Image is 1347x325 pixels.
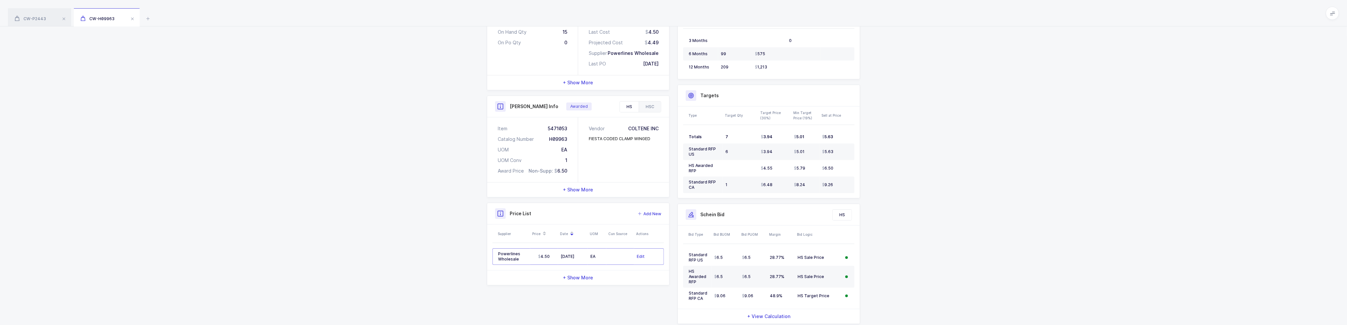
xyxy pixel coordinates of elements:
[15,16,46,21] span: CW-P2443
[789,38,818,43] div: 0
[80,16,115,21] span: CW-H09963
[769,232,793,237] div: Margin
[747,313,790,320] span: + View Calculation
[761,134,772,140] span: 3.94
[645,29,659,35] div: 4.50
[563,79,593,86] span: + Show More
[755,51,765,57] span: 575
[561,146,567,153] div: EA
[487,75,669,90] div: + Show More
[742,274,751,279] span: 6.5
[560,228,586,239] div: Date
[554,168,567,174] span: 6.50
[498,168,524,174] div: Award Price
[822,166,833,171] span: 6.50
[822,134,833,140] span: 5.63
[794,166,805,171] span: 5.79
[645,39,659,46] div: 4.49
[589,125,607,132] div: Vendor
[589,29,610,35] div: Last Cost
[532,228,556,239] div: Price
[563,29,567,35] div: 15
[770,255,784,260] span: 28.77%
[822,182,833,187] span: 9.26
[770,274,784,279] span: 28.77%
[689,291,709,301] div: Standard RFP CA
[725,113,756,118] div: Target Qty
[510,210,531,217] h3: Price List
[563,274,593,281] span: + Show More
[794,182,805,187] span: 8.24
[798,255,839,260] div: HS Sale Price
[564,39,567,46] div: 0
[688,232,710,237] div: Bid Type
[725,134,728,139] span: 7
[529,168,553,174] span: Non-Supp:
[498,157,522,164] div: UOM Conv
[760,110,789,121] div: Target Price (30%)
[689,38,716,43] div: 3 Months
[700,211,724,218] h3: Schein Bid
[678,309,860,324] div: + View Calculation
[498,251,528,262] div: Powerlines Wholesale
[794,134,804,140] span: 5.01
[638,211,661,217] button: Add New
[742,293,753,299] span: 9.06
[833,210,852,220] div: HS
[714,232,737,237] div: Bid BUOM
[794,149,805,154] span: 5.01
[563,186,593,193] span: + Show More
[608,231,632,236] div: Can Source
[689,163,713,173] span: HS Awarded RFP
[798,274,839,279] div: HS Sale Price
[487,183,669,197] div: + Show More
[689,134,702,139] span: Totals
[700,92,719,99] h3: Targets
[770,293,782,298] span: 48.9%
[637,253,645,260] button: Edit
[498,29,527,35] div: On Hand Qty
[538,254,550,259] span: 4.50
[689,180,716,190] span: Standard RFP CA
[761,166,772,171] span: 4.55
[797,232,839,237] div: Bid Logic
[761,149,772,154] span: 3.94
[761,182,772,187] span: 6.48
[498,231,528,236] div: Supplier
[714,293,725,299] span: 9.06
[561,254,585,259] div: [DATE]
[570,104,588,109] span: Awarded
[689,269,709,285] div: HS Awarded RFP
[721,51,726,56] span: 99
[689,51,716,57] div: 6 Months
[689,252,709,263] div: Standard RFP US
[590,231,604,236] div: UOM
[589,50,607,57] div: Supplier
[498,39,521,46] div: On Po Qty
[714,274,723,279] span: 6.5
[589,136,650,142] div: FIESTA CODED CLAMP WINGED
[589,39,623,46] div: Projected Cost
[793,110,817,121] div: Min Target Price (19%)
[689,146,716,157] span: Standard RFP US
[628,125,659,132] div: COLTENE INC
[589,61,606,67] div: Last PO
[487,270,669,285] div: + Show More
[688,113,721,118] div: Type
[798,293,839,299] div: HS Target Price
[608,50,659,57] div: Powerlines Wholesale
[639,102,661,112] div: HSC
[565,157,567,164] div: 1
[821,113,853,118] div: Sell at Price
[725,149,728,154] span: 6
[498,146,509,153] div: UOM
[714,255,723,260] span: 6.5
[510,103,558,110] h3: [PERSON_NAME] Info
[643,61,659,67] div: [DATE]
[721,64,728,69] span: 209
[636,231,662,236] div: Actions
[620,102,639,112] div: HS
[755,64,767,70] span: 1,213
[741,232,765,237] div: Bid PUOM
